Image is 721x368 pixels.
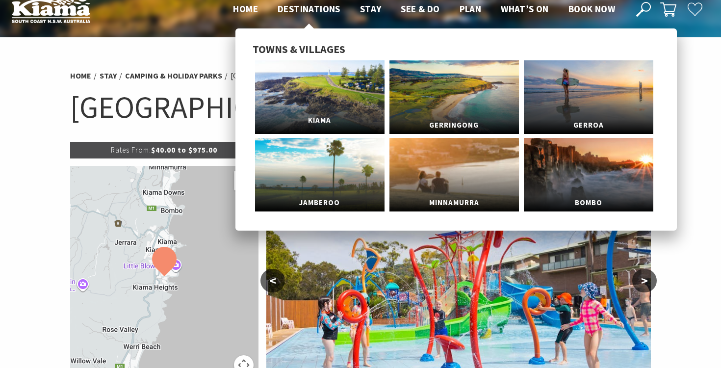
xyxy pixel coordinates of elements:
li: [GEOGRAPHIC_DATA] [231,70,304,82]
h1: [GEOGRAPHIC_DATA] [70,87,651,127]
span: See & Do [401,3,439,15]
nav: Main Menu [223,1,625,18]
span: Bombo [524,194,653,212]
span: Gerroa [524,116,653,134]
a: Stay [100,71,117,81]
span: Home [233,3,258,15]
span: Minnamurra [389,194,519,212]
button: < [260,269,285,292]
span: Plan [460,3,482,15]
span: What’s On [501,3,549,15]
span: Destinations [278,3,340,15]
span: Jamberoo [255,194,385,212]
button: > [632,269,657,292]
span: Gerringong [389,116,519,134]
span: Stay [360,3,382,15]
button: Toggle fullscreen view [234,171,254,190]
a: Home [70,71,91,81]
a: Camping & Holiday Parks [125,71,222,81]
p: $40.00 to $975.00 [70,142,258,158]
span: Rates From: [111,145,151,155]
span: Towns & Villages [253,42,345,56]
span: Kiama [255,111,385,130]
span: Book now [568,3,615,15]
